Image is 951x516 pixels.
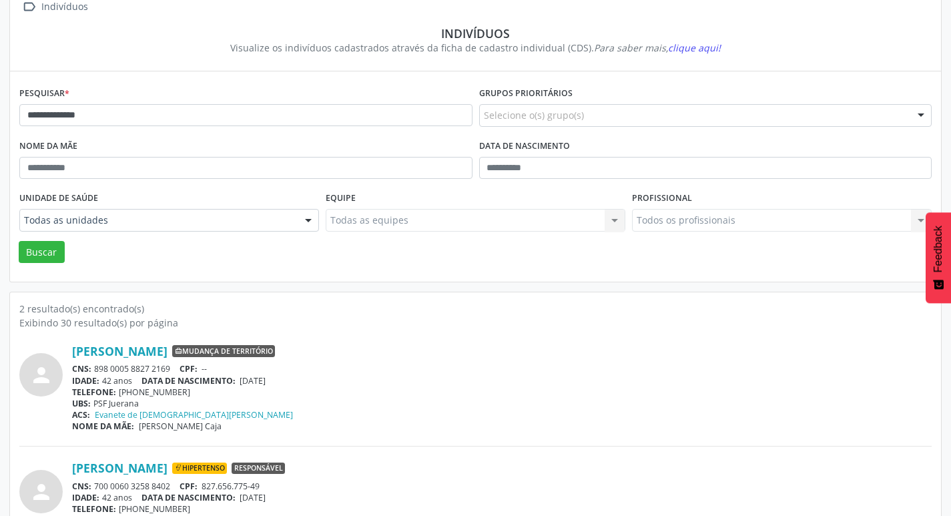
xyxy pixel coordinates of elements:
[932,226,944,272] span: Feedback
[72,481,91,492] span: CNS:
[72,375,99,386] span: IDADE:
[326,188,356,209] label: Equipe
[72,363,91,374] span: CNS:
[19,83,69,104] label: Pesquisar
[19,302,932,316] div: 2 resultado(s) encontrado(s)
[72,409,90,421] span: ACS:
[72,421,134,432] span: NOME DA MÃE:
[484,108,584,122] span: Selecione o(s) grupo(s)
[72,492,932,503] div: 42 anos
[72,386,932,398] div: [PHONE_NUMBER]
[19,136,77,157] label: Nome da mãe
[668,41,721,54] span: clique aqui!
[202,481,260,492] span: 827.656.775-49
[172,463,227,475] span: Hipertenso
[479,83,573,104] label: Grupos prioritários
[19,241,65,264] button: Buscar
[926,212,951,303] button: Feedback - Mostrar pesquisa
[72,363,932,374] div: 898 0005 8827 2169
[19,188,98,209] label: Unidade de saúde
[29,26,922,41] div: Indivíduos
[72,398,932,409] div: PSF Juerana
[240,375,266,386] span: [DATE]
[172,345,275,357] span: Mudança de território
[72,492,99,503] span: IDADE:
[72,461,168,475] a: [PERSON_NAME]
[72,503,932,515] div: [PHONE_NUMBER]
[139,421,222,432] span: [PERSON_NAME] Caja
[72,398,91,409] span: UBS:
[202,363,207,374] span: --
[594,41,721,54] i: Para saber mais,
[632,188,692,209] label: Profissional
[29,41,922,55] div: Visualize os indivíduos cadastrados através da ficha de cadastro individual (CDS).
[141,492,236,503] span: DATA DE NASCIMENTO:
[19,316,932,330] div: Exibindo 30 resultado(s) por página
[72,375,932,386] div: 42 anos
[72,344,168,358] a: [PERSON_NAME]
[141,375,236,386] span: DATA DE NASCIMENTO:
[72,386,116,398] span: TELEFONE:
[24,214,292,227] span: Todas as unidades
[479,136,570,157] label: Data de nascimento
[72,503,116,515] span: TELEFONE:
[180,363,198,374] span: CPF:
[29,363,53,387] i: person
[240,492,266,503] span: [DATE]
[29,480,53,504] i: person
[232,463,285,475] span: Responsável
[72,481,932,492] div: 700 0060 3258 8402
[95,409,293,421] a: Evanete de [DEMOGRAPHIC_DATA][PERSON_NAME]
[180,481,198,492] span: CPF:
